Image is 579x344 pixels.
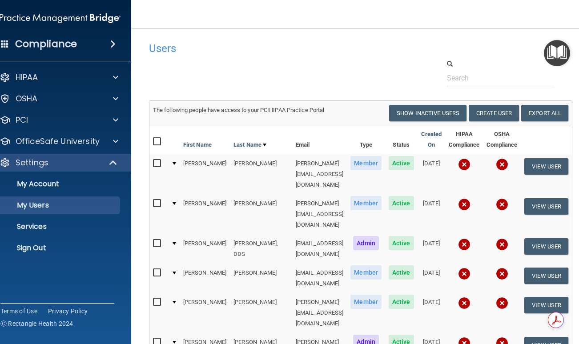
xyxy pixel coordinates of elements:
td: [PERSON_NAME] [230,194,292,234]
td: [PERSON_NAME][EMAIL_ADDRESS][DOMAIN_NAME] [292,154,347,194]
button: Show Inactive Users [389,105,466,121]
td: [DATE] [418,234,446,264]
img: cross.ca9f0e7f.svg [496,198,508,211]
button: View User [524,198,568,215]
td: [PERSON_NAME][EMAIL_ADDRESS][DOMAIN_NAME] [292,194,347,234]
span: Active [389,295,414,309]
span: Active [389,196,414,210]
a: Created On [421,129,442,150]
th: Status [385,125,418,154]
td: [PERSON_NAME] [180,154,230,194]
span: Member [350,196,382,210]
td: [DATE] [418,154,446,194]
a: Privacy Policy [48,307,88,316]
td: [PERSON_NAME], DDS [230,234,292,264]
img: cross.ca9f0e7f.svg [458,198,470,211]
td: [DATE] [418,194,446,234]
th: Email [292,125,347,154]
span: Active [389,236,414,250]
img: cross.ca9f0e7f.svg [496,268,508,280]
img: cross.ca9f0e7f.svg [458,158,470,171]
a: Terms of Use [0,307,37,316]
button: View User [524,268,568,284]
td: [EMAIL_ADDRESS][DOMAIN_NAME] [292,234,347,264]
span: Active [389,156,414,170]
img: cross.ca9f0e7f.svg [496,158,508,171]
p: HIPAA [16,72,38,83]
span: Member [350,265,382,280]
td: [PERSON_NAME] [230,264,292,293]
td: [PERSON_NAME] [180,194,230,234]
th: OSHA Compliance [483,125,521,154]
a: First Name [183,140,212,150]
span: Active [389,265,414,280]
button: View User [524,158,568,175]
p: OfficeSafe University [16,136,100,147]
iframe: Drift Widget Chat Controller [425,281,568,316]
span: Member [350,295,382,309]
td: [DATE] [418,293,446,333]
button: View User [524,238,568,255]
span: Member [350,156,382,170]
td: [DATE] [418,264,446,293]
h4: Compliance [15,38,77,50]
span: Admin [353,236,379,250]
span: The following people have access to your PCIHIPAA Practice Portal [153,107,325,113]
img: cross.ca9f0e7f.svg [458,238,470,251]
th: HIPAA Compliance [445,125,483,154]
td: [PERSON_NAME] [180,234,230,264]
span: Ⓒ Rectangle Health 2024 [0,319,73,328]
td: [PERSON_NAME] [180,293,230,333]
td: [EMAIL_ADDRESS][DOMAIN_NAME] [292,264,347,293]
h4: Users [149,43,390,54]
button: Open Resource Center [544,40,570,66]
a: Export All [521,105,568,121]
img: cross.ca9f0e7f.svg [458,268,470,280]
input: Search [447,70,555,86]
td: [PERSON_NAME] [180,264,230,293]
p: PCI [16,115,28,125]
td: [PERSON_NAME] [230,293,292,333]
td: [PERSON_NAME][EMAIL_ADDRESS][DOMAIN_NAME] [292,293,347,333]
button: Create User [469,105,519,121]
p: OSHA [16,93,38,104]
p: Settings [16,157,48,168]
a: Last Name [233,140,266,150]
td: [PERSON_NAME] [230,154,292,194]
img: cross.ca9f0e7f.svg [496,238,508,251]
th: Type [347,125,385,154]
